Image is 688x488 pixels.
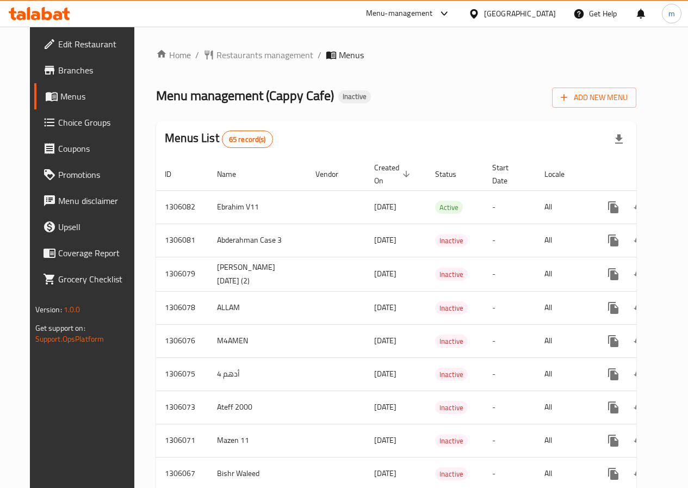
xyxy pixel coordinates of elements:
div: Inactive [338,90,371,103]
button: more [600,394,627,421]
td: 1306082 [156,190,208,224]
div: Inactive [435,301,468,314]
div: Menu-management [366,7,433,20]
td: - [484,357,536,391]
span: Coupons [58,142,136,155]
button: Change Status [627,261,653,287]
span: ID [165,168,185,181]
td: All [536,324,592,357]
a: Choice Groups [34,109,145,135]
div: Inactive [435,335,468,348]
span: Inactive [435,468,468,480]
span: [DATE] [374,300,396,314]
span: Status [435,168,470,181]
a: Edit Restaurant [34,31,145,57]
a: Upsell [34,214,145,240]
div: Inactive [435,434,468,447]
span: Restaurants management [216,48,313,61]
span: Coverage Report [58,246,136,260]
button: Change Status [627,428,653,454]
span: Grocery Checklist [58,273,136,286]
span: Menu management ( Cappy Cafe ) [156,83,334,108]
span: Choice Groups [58,116,136,129]
span: Active [435,201,463,214]
span: Inactive [435,268,468,281]
a: Menu disclaimer [34,188,145,214]
td: 1306078 [156,291,208,324]
td: 1306075 [156,357,208,391]
span: Inactive [435,401,468,414]
button: more [600,328,627,354]
span: Edit Restaurant [58,38,136,51]
span: Add New Menu [561,91,628,104]
td: - [484,257,536,291]
td: - [484,424,536,457]
span: [DATE] [374,367,396,381]
span: Branches [58,64,136,77]
span: m [668,8,675,20]
button: more [600,227,627,254]
td: - [484,324,536,357]
span: Name [217,168,250,181]
td: أدهم 4 [208,357,307,391]
span: Promotions [58,168,136,181]
td: 1306076 [156,324,208,357]
td: 1306079 [156,257,208,291]
td: [PERSON_NAME] [DATE] (2) [208,257,307,291]
h2: Menus List [165,130,272,148]
td: - [484,224,536,257]
span: Menus [339,48,364,61]
span: Get support on: [35,321,85,335]
button: more [600,461,627,487]
div: Total records count [222,131,273,148]
span: [DATE] [374,333,396,348]
span: Version: [35,302,62,317]
span: Inactive [435,368,468,381]
td: Mazen 11 [208,424,307,457]
span: [DATE] [374,433,396,447]
td: All [536,391,592,424]
td: - [484,291,536,324]
span: Locale [544,168,579,181]
span: [DATE] [374,400,396,414]
button: more [600,295,627,321]
a: Home [156,48,191,61]
button: Change Status [627,194,653,220]
a: Restaurants management [203,48,313,61]
span: Inactive [435,302,468,314]
td: - [484,190,536,224]
button: more [600,428,627,454]
td: All [536,357,592,391]
td: 1306073 [156,391,208,424]
span: Created On [374,161,413,187]
td: - [484,391,536,424]
li: / [195,48,199,61]
a: Grocery Checklist [34,266,145,292]
a: Menus [34,83,145,109]
span: Menus [60,90,136,103]
div: Inactive [435,401,468,414]
nav: breadcrumb [156,48,636,61]
div: Export file [606,126,632,152]
div: Inactive [435,467,468,480]
li: / [318,48,321,61]
button: Change Status [627,328,653,354]
button: more [600,194,627,220]
td: 1306081 [156,224,208,257]
span: Vendor [315,168,352,181]
td: M4AMEN [208,324,307,357]
span: 65 record(s) [222,134,272,145]
span: Inactive [435,435,468,447]
button: Change Status [627,461,653,487]
button: Change Status [627,227,653,254]
div: [GEOGRAPHIC_DATA] [484,8,556,20]
span: Inactive [435,234,468,247]
td: All [536,224,592,257]
span: Menu disclaimer [58,194,136,207]
a: Support.OpsPlatform [35,332,104,346]
span: Upsell [58,220,136,233]
button: more [600,361,627,387]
